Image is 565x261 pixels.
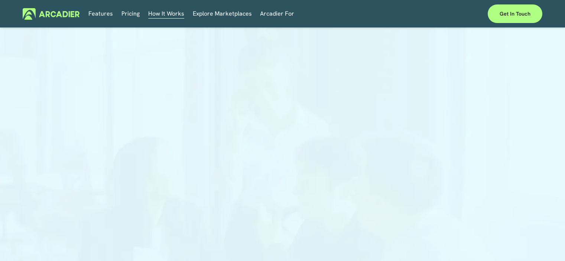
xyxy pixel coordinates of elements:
[148,9,184,19] span: How It Works
[148,8,184,20] a: folder dropdown
[121,8,140,20] a: Pricing
[260,9,294,19] span: Arcadier For
[193,8,252,20] a: Explore Marketplaces
[23,8,79,20] img: Arcadier
[88,8,113,20] a: Features
[488,4,542,23] a: Get in touch
[260,8,294,20] a: folder dropdown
